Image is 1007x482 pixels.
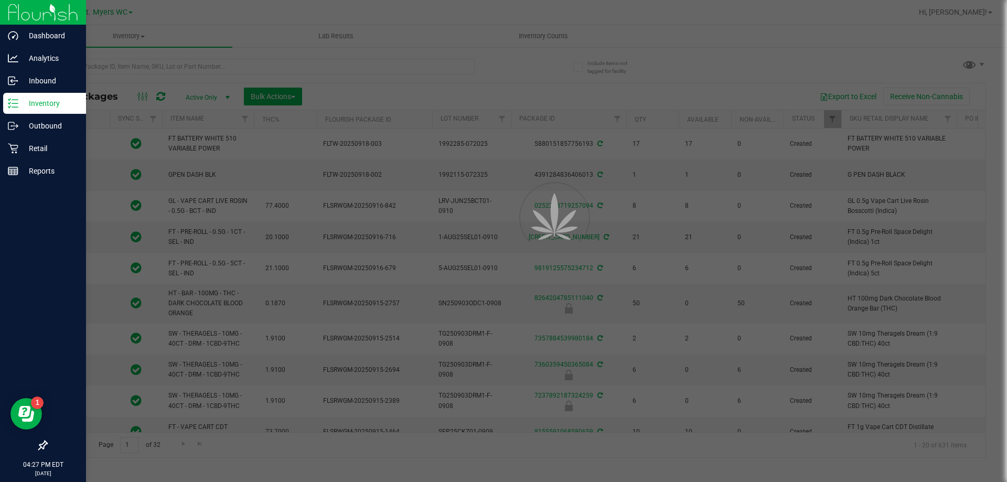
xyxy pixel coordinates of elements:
[18,165,81,177] p: Reports
[8,143,18,154] inline-svg: Retail
[18,97,81,110] p: Inventory
[8,166,18,176] inline-svg: Reports
[10,398,42,430] iframe: Resource center
[18,74,81,87] p: Inbound
[18,120,81,132] p: Outbound
[8,53,18,63] inline-svg: Analytics
[8,121,18,131] inline-svg: Outbound
[5,460,81,469] p: 04:27 PM EDT
[8,76,18,86] inline-svg: Inbound
[18,142,81,155] p: Retail
[18,52,81,65] p: Analytics
[5,469,81,477] p: [DATE]
[8,30,18,41] inline-svg: Dashboard
[31,397,44,409] iframe: Resource center unread badge
[18,29,81,42] p: Dashboard
[8,98,18,109] inline-svg: Inventory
